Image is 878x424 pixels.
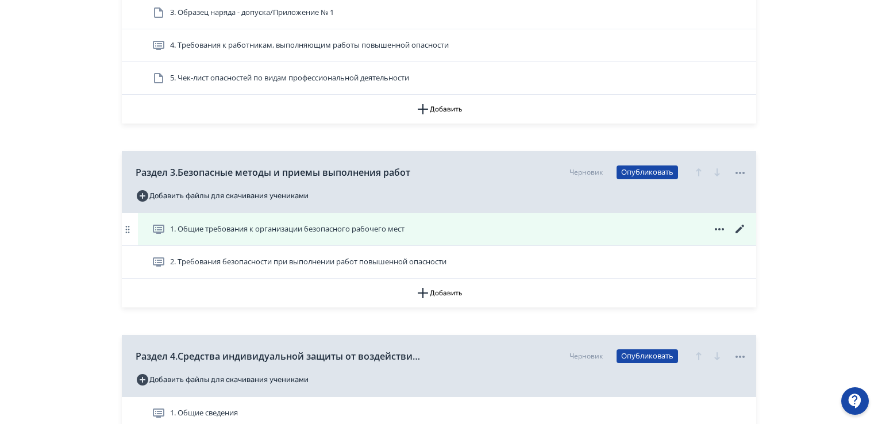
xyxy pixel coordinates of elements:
button: Добавить файлы для скачивания учениками [136,371,309,389]
span: Раздел 3.Безопасные методы и приемы выполнения работ [136,165,410,179]
button: Добавить файлы для скачивания учениками [136,187,309,205]
span: 1. Общие сведения [170,407,238,419]
span: Раздел 4.Средства индивидуальной защиты от воздействия вредных и (или) опасных производственных ф... [136,349,423,363]
button: Опубликовать [617,349,678,363]
span: 4. Требования к работникам, выполняющим работы повышенной опасности [170,40,449,51]
span: 2. Требования безопасности при выполнении работ повышенной опасности [170,256,446,268]
span: 3. Образец наряда - допуска/Приложение № 1 [170,7,334,18]
div: 4. Требования к работникам, выполняющим работы повышенной опасности [122,29,756,62]
button: Добавить [122,279,756,307]
div: 1. Общие требования к организации безопасного рабочего мест [122,213,756,246]
button: Добавить [122,95,756,124]
div: Черновик [569,167,603,178]
span: 5. Чек-лист опасностей по видам профессиональной деятельности [170,72,409,84]
button: Опубликовать [617,165,678,179]
span: 1. Общие требования к организации безопасного рабочего мест [170,223,405,235]
div: Черновик [569,351,603,361]
div: 5. Чек-лист опасностей по видам профессиональной деятельности [122,62,756,95]
div: 2. Требования безопасности при выполнении работ повышенной опасности [122,246,756,279]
